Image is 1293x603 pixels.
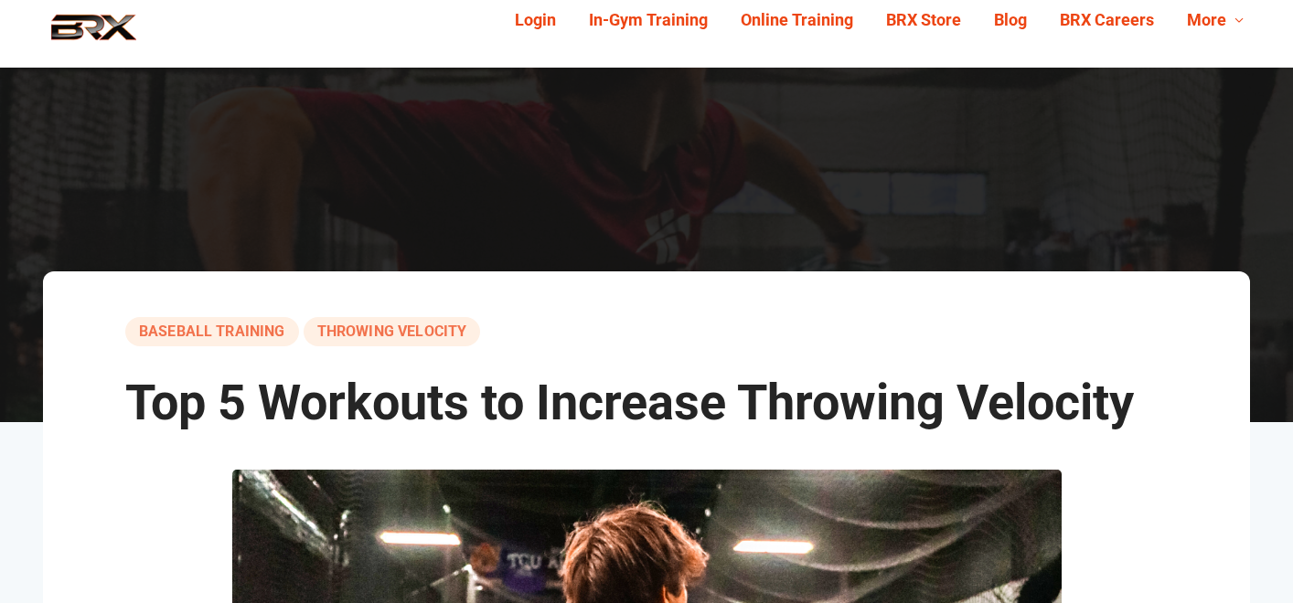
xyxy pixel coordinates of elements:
[724,6,870,35] a: Online Training
[125,374,1134,431] span: Top 5 Workouts to Increase Throwing Velocity
[304,317,481,346] a: Throwing Velocity
[572,6,724,35] a: In-Gym Training
[978,6,1043,35] a: Blog
[1043,6,1170,35] a: BRX Careers
[125,317,1168,346] div: ,
[485,6,1260,35] div: Navigation Menu
[125,317,299,346] a: baseball training
[34,14,154,54] img: BRX Performance
[870,6,978,35] a: BRX Store
[1170,6,1260,35] a: More
[498,6,572,35] a: Login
